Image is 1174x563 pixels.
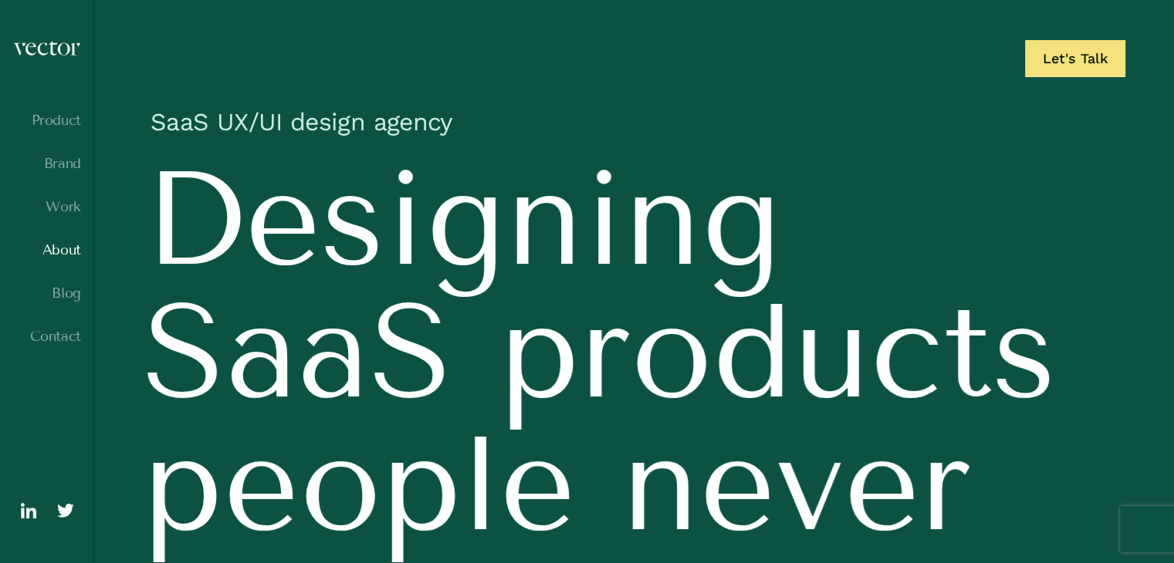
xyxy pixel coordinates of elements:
a: Work [12,199,81,214]
h1: SaaS UX/UI design agency [143,99,1125,153]
a: About [12,242,81,258]
span: Designing [143,153,782,285]
a: Blog [12,285,81,301]
span: never [622,418,971,551]
a: Let's Talk [1025,40,1125,77]
span: SaaS [143,285,453,418]
a: Product [12,113,81,128]
span: people [143,418,576,551]
a: Contact [12,329,81,344]
span: products [499,285,1057,418]
a: Brand [12,156,81,171]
